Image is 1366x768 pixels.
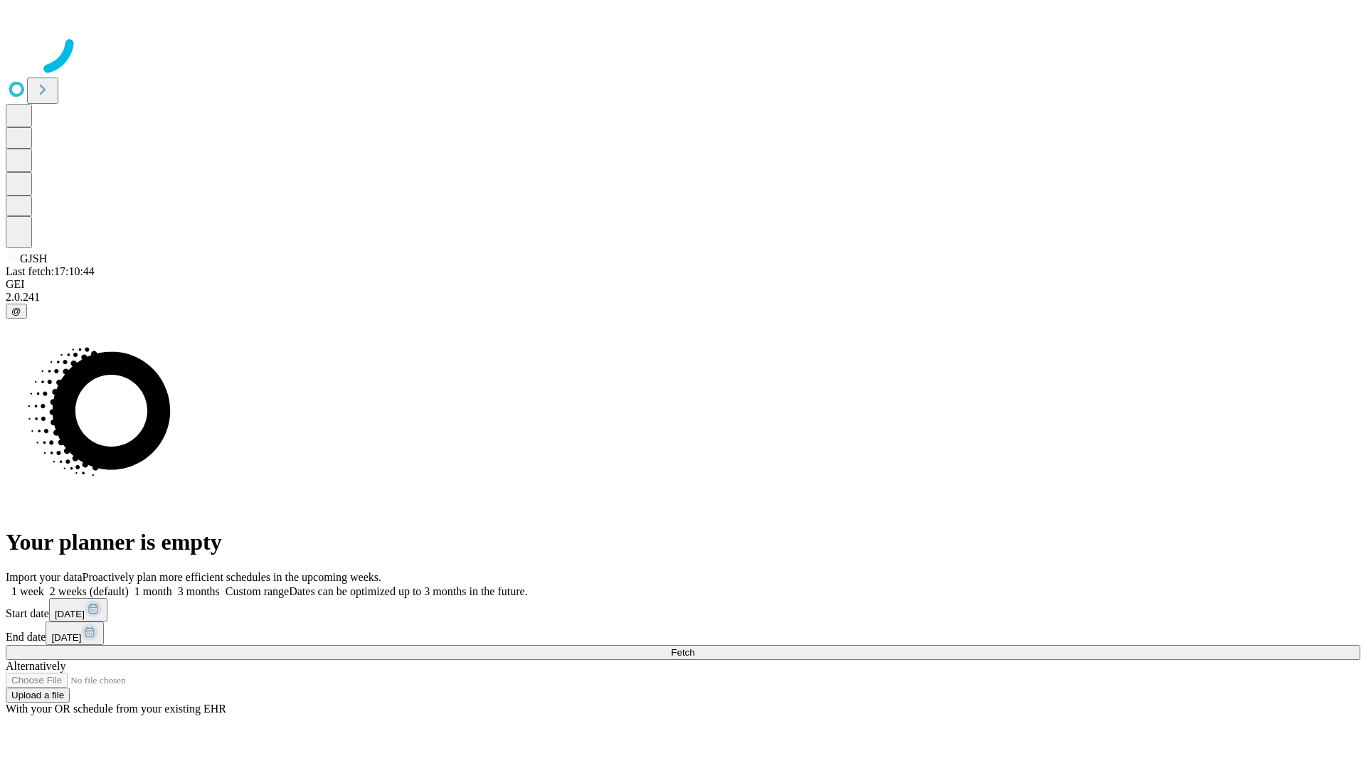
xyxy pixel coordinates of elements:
[46,622,104,645] button: [DATE]
[6,598,1360,622] div: Start date
[49,598,107,622] button: [DATE]
[289,585,527,597] span: Dates can be optimized up to 3 months in the future.
[6,291,1360,304] div: 2.0.241
[11,306,21,316] span: @
[6,703,226,715] span: With your OR schedule from your existing EHR
[55,609,85,619] span: [DATE]
[226,585,289,597] span: Custom range
[51,632,81,643] span: [DATE]
[6,304,27,319] button: @
[50,585,129,597] span: 2 weeks (default)
[83,571,381,583] span: Proactively plan more efficient schedules in the upcoming weeks.
[6,571,83,583] span: Import your data
[6,265,95,277] span: Last fetch: 17:10:44
[6,660,65,672] span: Alternatively
[6,622,1360,645] div: End date
[20,252,47,265] span: GJSH
[134,585,172,597] span: 1 month
[178,585,220,597] span: 3 months
[6,688,70,703] button: Upload a file
[6,278,1360,291] div: GEI
[6,529,1360,555] h1: Your planner is empty
[6,645,1360,660] button: Fetch
[11,585,44,597] span: 1 week
[671,647,694,658] span: Fetch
